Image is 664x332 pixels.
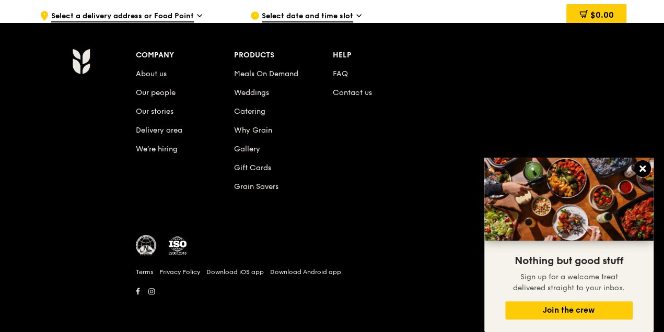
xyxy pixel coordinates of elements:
[634,160,651,177] button: Close
[72,48,90,74] img: Grain
[234,69,298,78] a: Meals On Demand
[234,163,271,172] a: Gift Cards
[136,268,153,276] a: Terms
[333,48,432,63] div: Help
[136,235,157,256] img: MUIS Halal Certified
[505,301,633,319] button: Join the crew
[136,48,235,63] div: Company
[31,299,633,307] h6: Revision
[590,10,613,20] span: $0.00
[333,69,348,78] a: FAQ
[270,268,341,276] a: Download Android app
[234,88,269,97] a: Weddings
[136,126,182,135] a: Delivery area
[515,255,623,267] span: Nothing but good stuff
[206,268,264,276] a: Download iOS app
[234,182,278,191] a: Grain Savers
[234,145,260,153] a: Gallery
[136,107,173,116] a: Our stories
[333,88,372,97] a: Contact us
[136,88,176,97] a: Our people
[51,11,194,22] span: Select a delivery address or Food Point
[513,272,625,292] span: Sign up for a welcome treat delivered straight to your inbox.
[234,126,272,135] a: Why Grain
[262,11,353,22] span: Select date and time slot
[136,145,178,153] a: We’re hiring
[167,235,188,256] img: ISO Certified
[484,158,654,241] img: DSC07876-Edit02-Large.jpeg
[159,268,200,276] a: Privacy Policy
[234,48,333,63] div: Products
[234,107,265,116] a: Catering
[136,69,167,78] a: About us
